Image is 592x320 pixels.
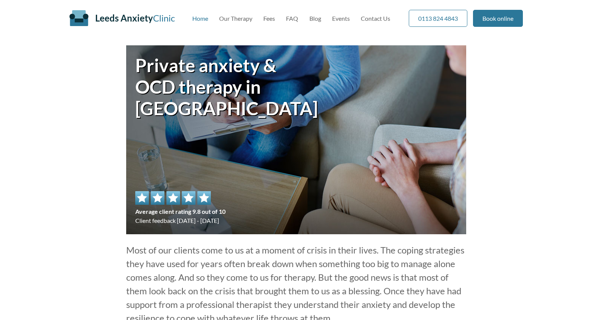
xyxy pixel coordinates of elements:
img: 5 star rating [135,191,211,205]
a: Contact Us [361,15,390,22]
h1: Private anxiety & OCD therapy in [GEOGRAPHIC_DATA] [135,54,296,119]
div: Client feedback [DATE] - [DATE] [135,191,226,225]
a: Leeds AnxietyClinic [95,12,175,23]
span: Leeds Anxiety [95,12,153,23]
a: Book online [473,10,523,27]
a: FAQ [286,15,298,22]
a: Home [192,15,208,22]
a: Fees [263,15,275,22]
a: Our Therapy [219,15,252,22]
a: 0113 824 4843 [409,10,467,27]
a: Events [332,15,350,22]
a: Blog [309,15,321,22]
span: Average client rating 9.8 out of 10 [135,207,226,216]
